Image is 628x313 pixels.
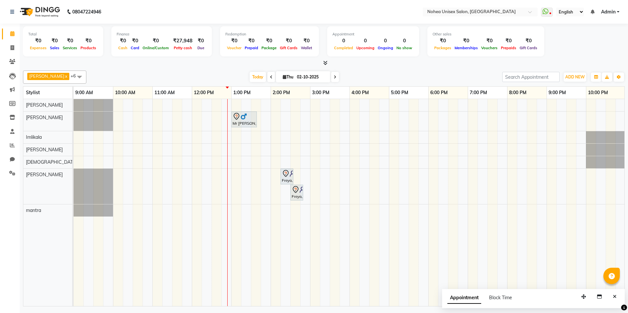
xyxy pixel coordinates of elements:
[26,134,42,140] span: Imlikala
[332,31,414,37] div: Appointment
[433,37,453,45] div: ₹0
[28,37,48,45] div: ₹0
[564,73,586,82] button: ADD NEW
[350,88,370,97] a: 4:00 PM
[141,46,170,50] span: Online/Custom
[26,147,63,153] span: [PERSON_NAME]
[48,46,61,50] span: Sales
[601,9,616,15] span: Admin
[48,37,61,45] div: ₹0
[429,88,449,97] a: 6:00 PM
[26,207,41,213] span: mantra
[278,46,299,50] span: Gift Cards
[518,37,539,45] div: ₹0
[453,37,480,45] div: ₹0
[480,46,499,50] span: Vouchers
[299,46,314,50] span: Wallet
[355,37,376,45] div: 0
[141,37,170,45] div: ₹0
[250,72,266,82] span: Today
[395,37,414,45] div: 0
[172,46,194,50] span: Petty cash
[281,74,295,79] span: Thu
[332,46,355,50] span: Completed
[260,46,278,50] span: Package
[64,73,67,79] a: x
[61,37,79,45] div: ₹0
[79,37,98,45] div: ₹0
[376,37,395,45] div: 0
[389,88,410,97] a: 5:00 PM
[71,73,81,78] span: +6
[29,73,64,79] span: [PERSON_NAME]
[278,37,299,45] div: ₹0
[507,88,528,97] a: 8:00 PM
[468,88,489,97] a: 7:00 PM
[26,90,40,95] span: Stylist
[170,37,195,45] div: ₹27,948
[26,159,77,165] span: [DEMOGRAPHIC_DATA]
[117,31,207,37] div: Finance
[499,46,518,50] span: Prepaids
[153,88,176,97] a: 11:00 AM
[433,46,453,50] span: Packages
[61,46,79,50] span: Services
[26,115,63,120] span: [PERSON_NAME]
[260,37,278,45] div: ₹0
[74,88,95,97] a: 9:00 AM
[453,46,480,50] span: Memberships
[376,46,395,50] span: Ongoing
[499,37,518,45] div: ₹0
[28,46,48,50] span: Expenses
[113,88,137,97] a: 10:00 AM
[281,170,293,183] div: Freya, TK01, 02:15 PM-02:35 PM, Waxing - Full arm
[225,37,243,45] div: ₹0
[117,37,129,45] div: ₹0
[192,88,215,97] a: 12:00 PM
[79,46,98,50] span: Products
[129,37,141,45] div: ₹0
[600,287,621,306] iframe: chat widget
[433,31,539,37] div: Other sales
[480,37,499,45] div: ₹0
[28,31,98,37] div: Total
[225,31,314,37] div: Redemption
[195,37,207,45] div: ₹0
[225,46,243,50] span: Voucher
[547,88,568,97] a: 9:00 PM
[565,74,585,79] span: ADD NEW
[117,46,129,50] span: Cash
[447,292,481,304] span: Appointment
[129,46,141,50] span: Card
[72,3,101,21] b: 08047224946
[291,186,303,199] div: Freya, TK01, 02:30 PM-02:50 PM, Waxing - Full leg
[310,88,331,97] a: 3:00 PM
[232,88,252,97] a: 1:00 PM
[518,46,539,50] span: Gift Cards
[26,172,63,177] span: [PERSON_NAME]
[17,3,62,21] img: logo
[196,46,206,50] span: Due
[243,37,260,45] div: ₹0
[271,88,292,97] a: 2:00 PM
[586,88,610,97] a: 10:00 PM
[26,102,63,108] span: [PERSON_NAME]
[502,72,560,82] input: Search Appointment
[332,37,355,45] div: 0
[243,46,260,50] span: Prepaid
[299,37,314,45] div: ₹0
[295,72,328,82] input: 2025-10-02
[489,295,512,301] span: Block Time
[395,46,414,50] span: No show
[355,46,376,50] span: Upcoming
[232,113,256,126] div: Mr [PERSON_NAME], TK02, 01:00 PM-01:40 PM, Men Hair - [DEMOGRAPHIC_DATA] Haircut ([PERSON_NAME])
